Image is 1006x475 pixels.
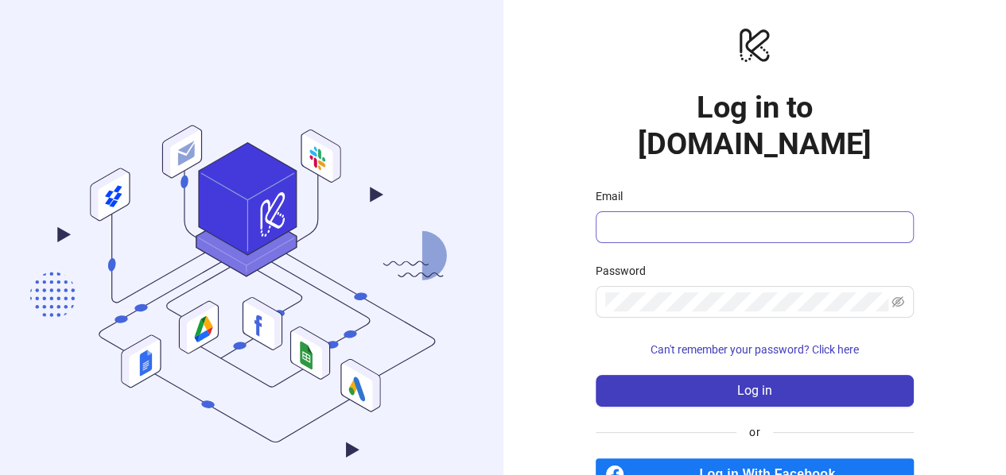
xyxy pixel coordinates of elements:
[596,187,633,205] label: Email
[596,375,914,407] button: Log in
[596,89,914,162] h1: Log in to [DOMAIN_NAME]
[736,423,772,441] span: or
[605,292,889,311] input: Password
[605,218,901,237] input: Email
[651,343,859,356] span: Can't remember your password? Click here
[891,295,904,308] span: eye-invisible
[596,343,914,356] a: Can't remember your password? Click here
[596,262,656,280] label: Password
[596,337,914,362] button: Can't remember your password? Click here
[737,384,772,398] span: Log in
